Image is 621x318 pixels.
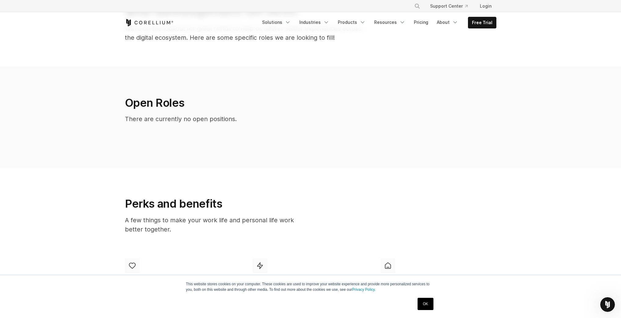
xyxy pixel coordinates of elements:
[412,1,423,12] button: Search
[258,17,294,28] a: Solutions
[125,96,400,109] h2: Open Roles
[371,17,409,28] a: Resources
[125,216,305,234] p: A few things to make your work life and personal life work better together.
[410,17,432,28] a: Pricing
[186,281,435,292] p: This website stores cookies on your computer. These cookies are used to improve your website expe...
[334,17,369,28] a: Products
[296,17,333,28] a: Industries
[125,197,305,210] h2: Perks and benefits
[125,19,174,26] a: Corellium Home
[433,17,462,28] a: About
[352,287,376,292] a: Privacy Policy.
[600,297,615,312] iframe: Intercom live chat
[125,24,369,42] p: We’re on the lookout for great minds to help us deliver stellar experiences across the digital ec...
[425,1,473,12] a: Support Center
[475,1,496,12] a: Login
[418,298,433,310] a: OK
[468,17,496,28] a: Free Trial
[125,114,400,124] p: There are currently no open positions.
[258,17,496,28] div: Navigation Menu
[407,1,496,12] div: Navigation Menu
